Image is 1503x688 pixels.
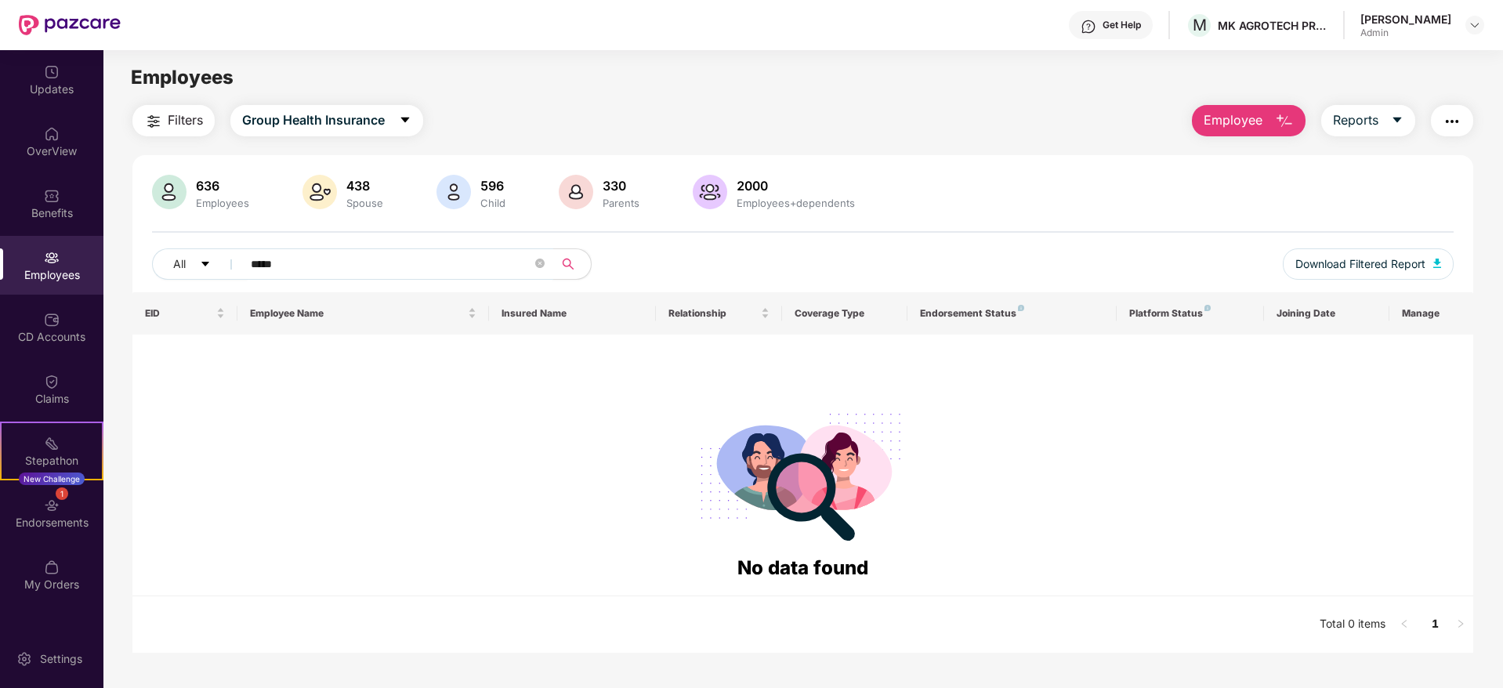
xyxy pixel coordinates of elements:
img: svg+xml;base64,PHN2ZyB4bWxucz0iaHR0cDovL3d3dy53My5vcmcvMjAwMC9zdmciIHhtbG5zOnhsaW5rPSJodHRwOi8vd3... [302,175,337,209]
img: svg+xml;base64,PHN2ZyB4bWxucz0iaHR0cDovL3d3dy53My5vcmcvMjAwMC9zdmciIHhtbG5zOnhsaW5rPSJodHRwOi8vd3... [1433,259,1441,268]
img: svg+xml;base64,PHN2ZyB4bWxucz0iaHR0cDovL3d3dy53My5vcmcvMjAwMC9zdmciIHhtbG5zOnhsaW5rPSJodHRwOi8vd3... [559,175,593,209]
img: svg+xml;base64,PHN2ZyB4bWxucz0iaHR0cDovL3d3dy53My5vcmcvMjAwMC9zdmciIHhtbG5zOnhsaW5rPSJodHRwOi8vd3... [1275,112,1294,131]
th: Employee Name [237,292,489,335]
div: 636 [193,178,252,194]
div: Get Help [1103,19,1141,31]
div: 596 [477,178,509,194]
span: All [173,255,186,273]
th: Manage [1389,292,1473,335]
img: svg+xml;base64,PHN2ZyBpZD0iQ0RfQWNjb3VudHMiIGRhdGEtbmFtZT0iQ0QgQWNjb3VudHMiIHhtbG5zPSJodHRwOi8vd3... [44,312,60,328]
span: Filters [168,110,203,130]
span: EID [145,307,213,320]
span: Employee Name [250,307,465,320]
a: 1 [1423,612,1448,635]
button: Reportscaret-down [1321,105,1415,136]
img: svg+xml;base64,PHN2ZyB4bWxucz0iaHR0cDovL3d3dy53My5vcmcvMjAwMC9zdmciIHdpZHRoPSI4IiBoZWlnaHQ9IjgiIH... [1018,305,1024,311]
div: Child [477,197,509,209]
div: 330 [599,178,643,194]
img: svg+xml;base64,PHN2ZyB4bWxucz0iaHR0cDovL3d3dy53My5vcmcvMjAwMC9zdmciIHdpZHRoPSIyNCIgaGVpZ2h0PSIyNC... [1443,112,1461,131]
span: No data found [737,556,868,579]
span: Relationship [668,307,757,320]
div: Platform Status [1129,307,1251,320]
img: svg+xml;base64,PHN2ZyBpZD0iU2V0dGluZy0yMHgyMCIgeG1sbnM9Imh0dHA6Ly93d3cudzMub3JnLzIwMDAvc3ZnIiB3aW... [16,651,32,667]
button: left [1392,612,1417,637]
span: Employees [131,66,234,89]
img: svg+xml;base64,PHN2ZyBpZD0iSGVscC0zMngzMiIgeG1sbnM9Imh0dHA6Ly93d3cudzMub3JnLzIwMDAvc3ZnIiB3aWR0aD... [1081,19,1096,34]
th: EID [132,292,237,335]
div: Endorsement Status [920,307,1104,320]
li: Next Page [1448,612,1473,637]
img: svg+xml;base64,PHN2ZyB4bWxucz0iaHR0cDovL3d3dy53My5vcmcvMjAwMC9zdmciIHhtbG5zOnhsaW5rPSJodHRwOi8vd3... [152,175,187,209]
img: svg+xml;base64,PHN2ZyBpZD0iQ2xhaW0iIHhtbG5zPSJodHRwOi8vd3d3LnczLm9yZy8yMDAwL3N2ZyIgd2lkdGg9IjIwIi... [44,374,60,389]
span: search [552,258,583,270]
span: Reports [1333,110,1378,130]
button: Filters [132,105,215,136]
div: Employees [193,197,252,209]
img: svg+xml;base64,PHN2ZyB4bWxucz0iaHR0cDovL3d3dy53My5vcmcvMjAwMC9zdmciIHhtbG5zOnhsaW5rPSJodHRwOi8vd3... [693,175,727,209]
span: caret-down [399,114,411,128]
li: Total 0 items [1320,612,1385,637]
span: Employee [1204,110,1262,130]
div: Admin [1360,27,1451,39]
span: Group Health Insurance [242,110,385,130]
img: svg+xml;base64,PHN2ZyB4bWxucz0iaHR0cDovL3d3dy53My5vcmcvMjAwMC9zdmciIHhtbG5zOnhsaW5rPSJodHRwOi8vd3... [436,175,471,209]
button: right [1448,612,1473,637]
div: New Challenge [19,473,85,485]
button: Allcaret-down [152,248,248,280]
img: svg+xml;base64,PHN2ZyB4bWxucz0iaHR0cDovL3d3dy53My5vcmcvMjAwMC9zdmciIHdpZHRoPSIyODgiIGhlaWdodD0iMj... [690,394,915,553]
span: close-circle [535,257,545,272]
th: Joining Date [1264,292,1389,335]
img: svg+xml;base64,PHN2ZyBpZD0iQmVuZWZpdHMiIHhtbG5zPSJodHRwOi8vd3d3LnczLm9yZy8yMDAwL3N2ZyIgd2lkdGg9Ij... [44,188,60,204]
div: Stepathon [2,453,102,469]
img: svg+xml;base64,PHN2ZyBpZD0iRHJvcGRvd24tMzJ4MzIiIHhtbG5zPSJodHRwOi8vd3d3LnczLm9yZy8yMDAwL3N2ZyIgd2... [1469,19,1481,31]
li: 1 [1423,612,1448,637]
img: New Pazcare Logo [19,15,121,35]
img: svg+xml;base64,PHN2ZyB4bWxucz0iaHR0cDovL3d3dy53My5vcmcvMjAwMC9zdmciIHdpZHRoPSIyMSIgaGVpZ2h0PSIyMC... [44,436,60,451]
button: search [552,248,592,280]
img: svg+xml;base64,PHN2ZyBpZD0iRW1wbG95ZWVzIiB4bWxucz0iaHR0cDovL3d3dy53My5vcmcvMjAwMC9zdmciIHdpZHRoPS... [44,250,60,266]
th: Coverage Type [782,292,907,335]
div: [PERSON_NAME] [1360,12,1451,27]
img: svg+xml;base64,PHN2ZyBpZD0iTXlfT3JkZXJzIiBkYXRhLW5hbWU9Ik15IE9yZGVycyIgeG1sbnM9Imh0dHA6Ly93d3cudz... [44,559,60,575]
span: left [1400,619,1409,628]
button: Download Filtered Report [1283,248,1454,280]
span: close-circle [535,259,545,268]
button: Employee [1192,105,1306,136]
span: right [1456,619,1465,628]
button: Group Health Insurancecaret-down [230,105,423,136]
div: Parents [599,197,643,209]
span: caret-down [200,259,211,271]
img: svg+xml;base64,PHN2ZyB4bWxucz0iaHR0cDovL3d3dy53My5vcmcvMjAwMC9zdmciIHdpZHRoPSIyNCIgaGVpZ2h0PSIyNC... [144,112,163,131]
div: Employees+dependents [733,197,858,209]
img: svg+xml;base64,PHN2ZyBpZD0iRW5kb3JzZW1lbnRzIiB4bWxucz0iaHR0cDovL3d3dy53My5vcmcvMjAwMC9zdmciIHdpZH... [44,498,60,513]
img: svg+xml;base64,PHN2ZyBpZD0iSG9tZSIgeG1sbnM9Imh0dHA6Ly93d3cudzMub3JnLzIwMDAvc3ZnIiB3aWR0aD0iMjAiIG... [44,126,60,142]
div: Settings [35,651,87,667]
li: Previous Page [1392,612,1417,637]
div: 2000 [733,178,858,194]
span: M [1193,16,1207,34]
span: Download Filtered Report [1295,255,1425,273]
div: Spouse [343,197,386,209]
th: Insured Name [489,292,657,335]
div: 438 [343,178,386,194]
div: MK AGROTECH PRIVATE LIMITED [1218,18,1327,33]
img: svg+xml;base64,PHN2ZyB4bWxucz0iaHR0cDovL3d3dy53My5vcmcvMjAwMC9zdmciIHdpZHRoPSI4IiBoZWlnaHQ9IjgiIH... [1204,305,1211,311]
div: 1 [56,487,68,500]
img: svg+xml;base64,PHN2ZyBpZD0iVXBkYXRlZCIgeG1sbnM9Imh0dHA6Ly93d3cudzMub3JnLzIwMDAvc3ZnIiB3aWR0aD0iMj... [44,64,60,80]
th: Relationship [656,292,781,335]
span: caret-down [1391,114,1403,128]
